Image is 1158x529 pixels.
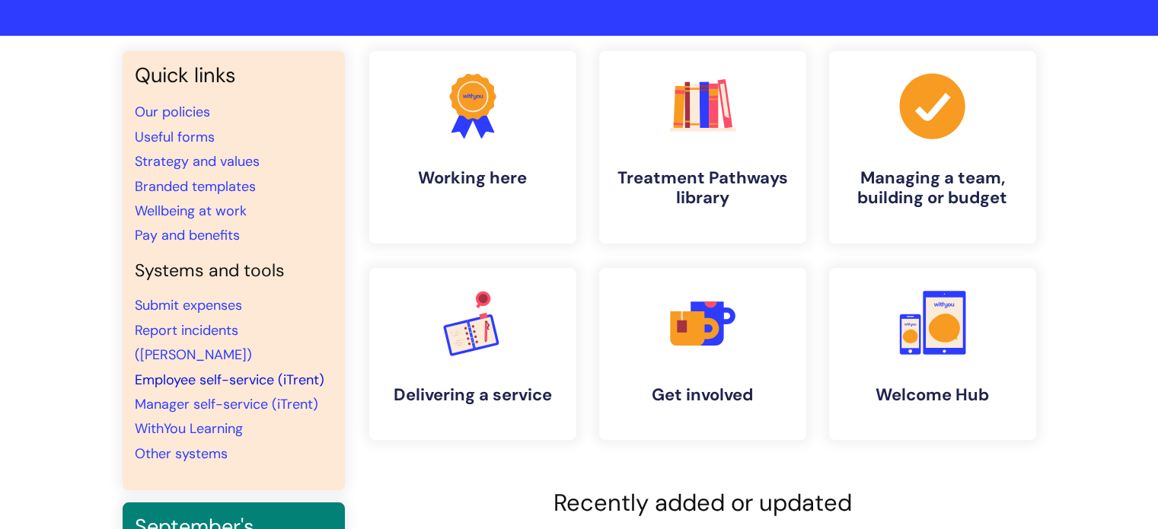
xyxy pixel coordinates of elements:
a: Welcome Hub [829,268,1036,440]
a: Wellbeing at work [135,202,247,220]
a: Manager self-service (iTrent) [135,395,318,413]
h3: Quick links [135,63,333,88]
a: Useful forms [135,128,215,146]
h4: Working here [381,168,564,188]
a: Treatment Pathways library [599,51,806,244]
a: Get involved [599,268,806,440]
h4: Welcome Hub [841,385,1024,405]
a: WithYou Learning [135,419,243,438]
a: Delivering a service [369,268,576,440]
h4: Get involved [611,385,794,405]
a: Other systems [135,445,228,463]
a: Report incidents ([PERSON_NAME]) [135,321,252,364]
a: Working here [369,51,576,244]
a: Employee self-service (iTrent) [135,371,324,389]
a: Our policies [135,103,210,121]
h4: Systems and tools [135,260,333,282]
a: Managing a team, building or budget [829,51,1036,244]
a: Pay and benefits [135,226,240,244]
h4: Delivering a service [381,385,564,405]
h2: Recently added or updated [369,489,1036,517]
a: Submit expenses [135,296,242,314]
a: Branded templates [135,177,256,196]
h4: Managing a team, building or budget [841,168,1024,209]
a: Strategy and values [135,152,260,170]
h4: Treatment Pathways library [611,168,794,209]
